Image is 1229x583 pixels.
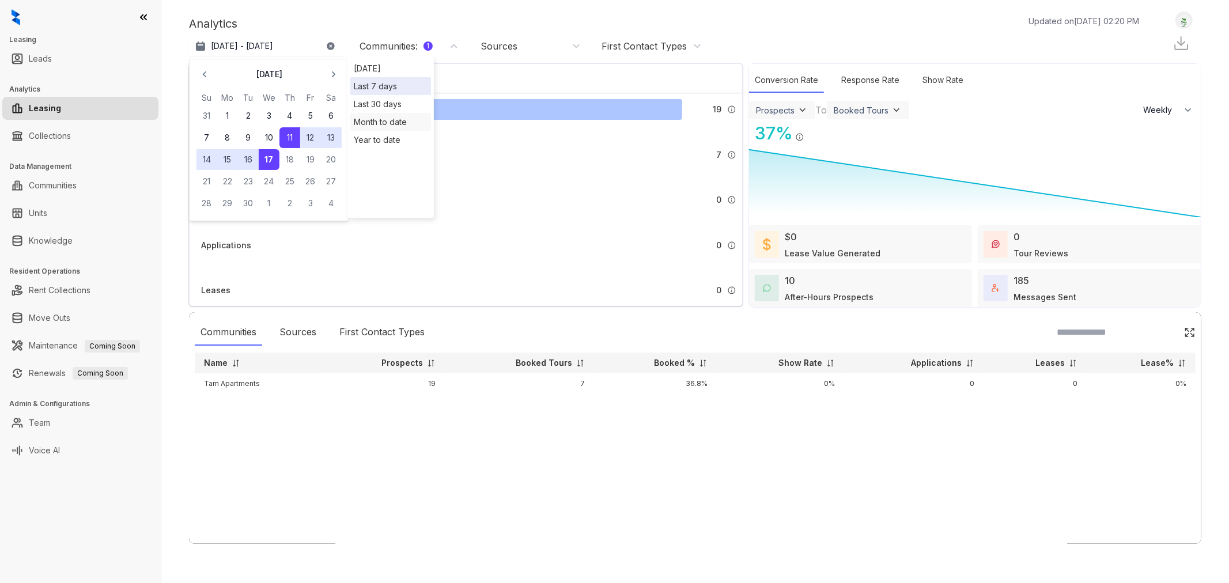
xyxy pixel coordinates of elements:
[1143,104,1178,116] span: Weekly
[279,149,300,170] button: 18
[445,373,594,394] td: 7
[279,171,300,192] button: 25
[826,359,835,368] img: sorting
[29,202,47,225] a: Units
[279,127,300,148] button: 11
[716,194,721,206] span: 0
[322,373,445,394] td: 19
[29,279,90,302] a: Rent Collections
[835,68,905,93] div: Response Rate
[204,357,228,369] p: Name
[713,103,721,116] span: 19
[196,105,217,126] button: 31
[238,193,259,214] button: 30
[300,92,321,104] th: Friday
[12,9,20,25] img: logo
[300,193,321,214] button: 3
[300,149,321,170] button: 19
[9,35,161,45] h3: Leasing
[427,359,436,368] img: sorting
[195,373,322,394] td: Tam Apartments
[321,171,342,192] button: 27
[763,237,771,251] img: LeaseValue
[2,229,158,252] li: Knowledge
[196,92,217,104] th: Sunday
[1184,327,1196,338] img: Click Icon
[1173,35,1190,52] img: Download
[189,36,345,56] button: [DATE] - [DATE]
[602,40,687,52] div: First Contact Types
[259,193,279,214] button: 1
[73,367,128,380] span: Coming Soon
[238,127,259,148] button: 9
[727,241,736,250] img: Info
[195,319,262,346] div: Communities
[1014,274,1029,287] div: 185
[321,193,342,214] button: 4
[217,171,238,192] button: 22
[785,291,873,303] div: After-Hours Prospects
[1014,230,1020,244] div: 0
[196,127,217,148] button: 7
[201,284,230,297] div: Leases
[992,284,1000,292] img: TotalFum
[300,127,321,148] button: 12
[232,359,240,368] img: sorting
[2,174,158,197] li: Communities
[749,120,793,146] div: 37 %
[279,92,300,104] th: Thursday
[1136,100,1201,120] button: Weekly
[2,202,158,225] li: Units
[795,132,804,142] img: Info
[211,40,273,52] p: [DATE] - [DATE]
[238,105,259,126] button: 2
[259,149,279,170] button: 17
[763,284,771,293] img: AfterHoursConversations
[238,171,259,192] button: 23
[9,84,161,94] h3: Analytics
[274,319,322,346] div: Sources
[196,171,217,192] button: 21
[727,286,736,295] img: Info
[350,95,431,113] div: Last 30 days
[29,47,52,70] a: Leads
[2,47,158,70] li: Leads
[217,193,238,214] button: 29
[1178,359,1186,368] img: sorting
[785,274,795,287] div: 10
[9,161,161,172] h3: Data Management
[85,340,140,353] span: Coming Soon
[201,239,251,252] div: Applications
[778,357,822,369] p: Show Rate
[423,41,433,51] div: 1
[1160,327,1170,337] img: SearchIcon
[259,171,279,192] button: 24
[29,439,60,462] a: Voice AI
[9,266,161,277] h3: Resident Operations
[238,149,259,170] button: 16
[1028,15,1139,27] p: Updated on [DATE] 02:20 PM
[9,399,161,409] h3: Admin & Configurations
[350,131,431,149] div: Year to date
[984,373,1087,394] td: 0
[1035,357,1065,369] p: Leases
[594,373,717,394] td: 36.8%
[29,124,71,147] a: Collections
[727,195,736,205] img: Info
[727,105,736,114] img: Info
[300,171,321,192] button: 26
[29,306,70,330] a: Move Outs
[259,127,279,148] button: 10
[891,104,902,116] img: ViewFilterArrow
[350,59,431,77] div: [DATE]
[727,150,736,160] img: Info
[2,279,158,302] li: Rent Collections
[321,127,342,148] button: 13
[834,105,888,115] div: Booked Tours
[749,68,824,93] div: Conversion Rate
[2,439,158,462] li: Voice AI
[354,80,428,92] div: Last 7 days
[1014,247,1068,259] div: Tour Reviews
[350,113,431,131] div: Month to date
[360,40,433,52] div: Communities :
